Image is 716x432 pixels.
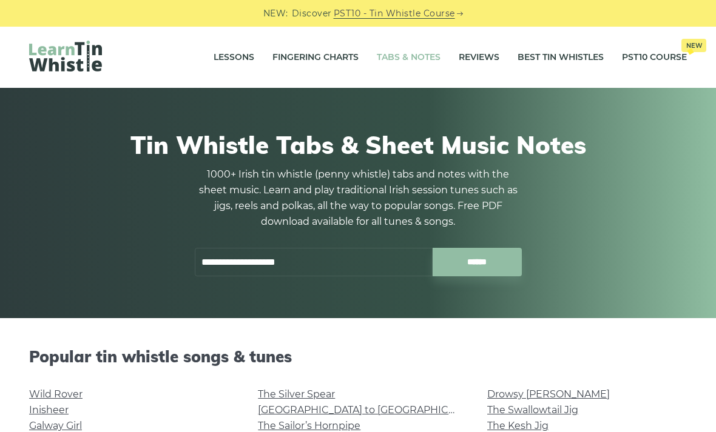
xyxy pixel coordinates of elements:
[29,404,69,416] a: Inisheer
[258,420,360,431] a: The Sailor’s Hornpipe
[518,42,604,73] a: Best Tin Whistles
[377,42,441,73] a: Tabs & Notes
[622,42,687,73] a: PST10 CourseNew
[29,347,687,366] h2: Popular tin whistle songs & tunes
[487,404,578,416] a: The Swallowtail Jig
[487,420,549,431] a: The Kesh Jig
[272,42,359,73] a: Fingering Charts
[487,388,610,400] a: Drowsy [PERSON_NAME]
[29,420,82,431] a: Galway Girl
[258,404,482,416] a: [GEOGRAPHIC_DATA] to [GEOGRAPHIC_DATA]
[258,388,335,400] a: The Silver Spear
[35,130,681,159] h1: Tin Whistle Tabs & Sheet Music Notes
[29,41,102,71] img: LearnTinWhistle.com
[194,167,522,230] p: 1000+ Irish tin whistle (penny whistle) tabs and notes with the sheet music. Learn and play tradi...
[459,42,499,73] a: Reviews
[29,388,83,400] a: Wild Rover
[214,42,254,73] a: Lessons
[681,39,706,52] span: New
